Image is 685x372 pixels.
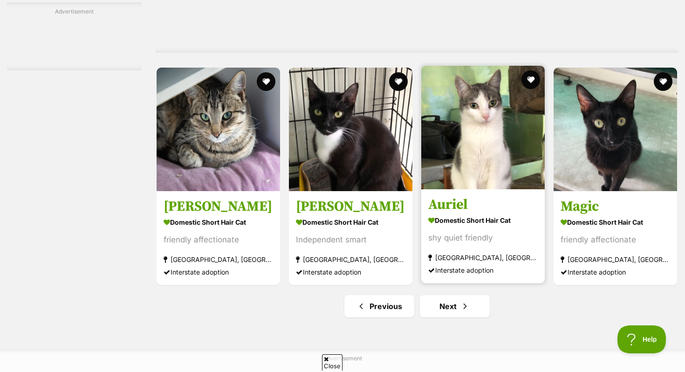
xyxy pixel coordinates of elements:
[164,216,273,229] strong: Domestic Short Hair Cat
[421,66,545,189] img: Auriel - Domestic Short Hair Cat
[164,266,273,279] div: Interstate adoption
[428,196,538,214] h3: Auriel
[7,2,142,70] div: Advertisement
[164,254,273,266] strong: [GEOGRAPHIC_DATA], [GEOGRAPHIC_DATA]
[296,254,405,266] strong: [GEOGRAPHIC_DATA], [GEOGRAPHIC_DATA]
[561,234,670,247] div: friendly affectionate
[156,295,678,317] nav: Pagination
[296,216,405,229] strong: Domestic Short Hair Cat
[296,198,405,216] h3: [PERSON_NAME]
[420,295,490,317] a: Next page
[421,189,545,284] a: Auriel Domestic Short Hair Cat shy quiet friendly [GEOGRAPHIC_DATA], [GEOGRAPHIC_DATA] Interstate...
[296,234,405,247] div: Independent smart
[554,191,677,286] a: Magic Domestic Short Hair Cat friendly affectionate [GEOGRAPHIC_DATA], [GEOGRAPHIC_DATA] Intersta...
[428,214,538,227] strong: Domestic Short Hair Cat
[257,72,275,91] button: favourite
[561,198,670,216] h3: Magic
[521,70,540,89] button: favourite
[561,216,670,229] strong: Domestic Short Hair Cat
[617,325,666,353] iframe: Help Scout Beacon - Open
[389,72,408,91] button: favourite
[428,252,538,264] strong: [GEOGRAPHIC_DATA], [GEOGRAPHIC_DATA]
[289,68,412,191] img: Teasha - Domestic Short Hair Cat
[296,266,405,279] div: Interstate adoption
[428,264,538,277] div: Interstate adoption
[344,295,414,317] a: Previous page
[428,232,538,245] div: shy quiet friendly
[561,266,670,279] div: Interstate adoption
[164,234,273,247] div: friendly affectionate
[157,191,280,286] a: [PERSON_NAME] Domestic Short Hair Cat friendly affectionate [GEOGRAPHIC_DATA], [GEOGRAPHIC_DATA] ...
[554,68,677,191] img: Magic - Domestic Short Hair Cat
[322,354,342,371] span: Close
[561,254,670,266] strong: [GEOGRAPHIC_DATA], [GEOGRAPHIC_DATA]
[164,198,273,216] h3: [PERSON_NAME]
[654,72,672,91] button: favourite
[157,68,280,191] img: Ervin - Domestic Short Hair Cat
[289,191,412,286] a: [PERSON_NAME] Domestic Short Hair Cat Independent smart [GEOGRAPHIC_DATA], [GEOGRAPHIC_DATA] Inte...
